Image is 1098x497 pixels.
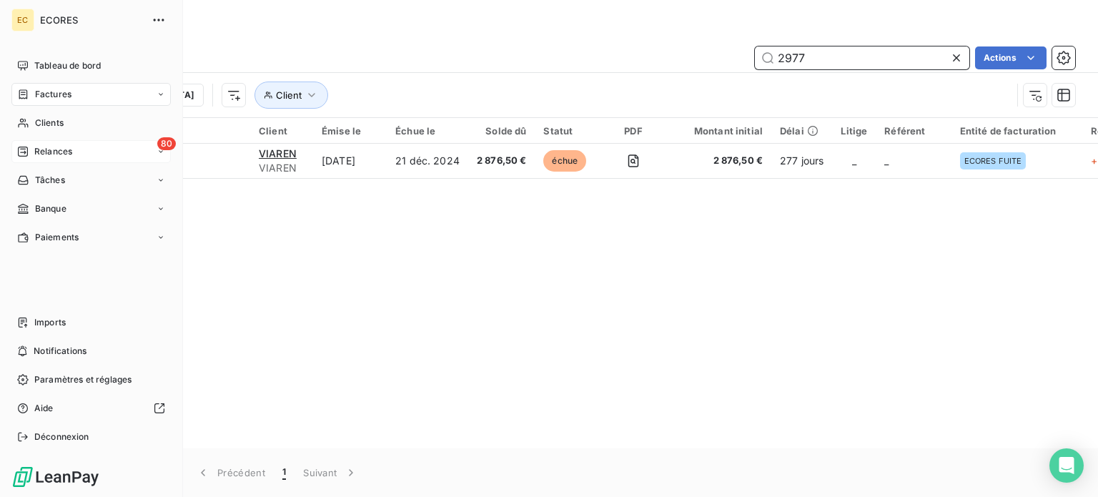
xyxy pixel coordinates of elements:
button: Suivant [295,458,367,488]
div: Statut [543,125,590,137]
a: 80Relances [11,140,171,163]
div: Open Intercom Messenger [1049,448,1084,483]
span: ECORES FUITE [964,157,1022,165]
div: Échue le [395,125,460,137]
span: 1 [282,466,286,480]
span: Relances [34,145,72,158]
span: Paiements [35,231,79,244]
a: Aide [11,397,171,420]
a: Paiements [11,226,171,249]
span: _ [884,154,889,167]
span: Paramètres et réglages [34,373,132,386]
button: Client [254,82,328,109]
a: Clients [11,112,171,134]
span: _ [852,154,856,167]
span: Banque [35,202,66,215]
td: 277 jours [771,144,832,178]
span: 80 [157,137,176,150]
span: VIAREN [259,161,305,175]
button: Actions [975,46,1047,69]
span: Déconnexion [34,430,89,443]
div: Solde dû [477,125,527,137]
td: 21 déc. 2024 [387,144,468,178]
div: EC [11,9,34,31]
span: 2 876,50 € [677,154,763,168]
div: Montant initial [677,125,763,137]
span: ECORES [40,14,143,26]
a: Tableau de bord [11,54,171,77]
span: Imports [34,316,66,329]
span: Tâches [35,174,65,187]
div: Entité de facturation [960,125,1074,137]
input: Rechercher [755,46,969,69]
span: Clients [35,117,64,129]
span: Factures [35,88,71,101]
span: Notifications [34,345,86,358]
a: Banque [11,197,171,220]
span: Tableau de bord [34,59,101,72]
button: 1 [274,458,295,488]
a: Imports [11,311,171,334]
span: 2 876,50 € [477,154,527,168]
a: Tâches [11,169,171,192]
div: Émise le [322,125,378,137]
a: Factures [11,83,171,106]
div: Client [259,125,305,137]
img: Logo LeanPay [11,466,100,488]
span: échue [543,150,586,172]
td: [DATE] [313,144,387,178]
button: Précédent [187,458,274,488]
div: Litige [841,125,867,137]
span: Client [276,89,302,101]
span: VIAREN [259,147,297,159]
div: Délai [780,125,823,137]
span: Aide [34,402,54,415]
div: Référent [884,125,942,137]
a: Paramètres et réglages [11,368,171,391]
div: PDF [607,125,659,137]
